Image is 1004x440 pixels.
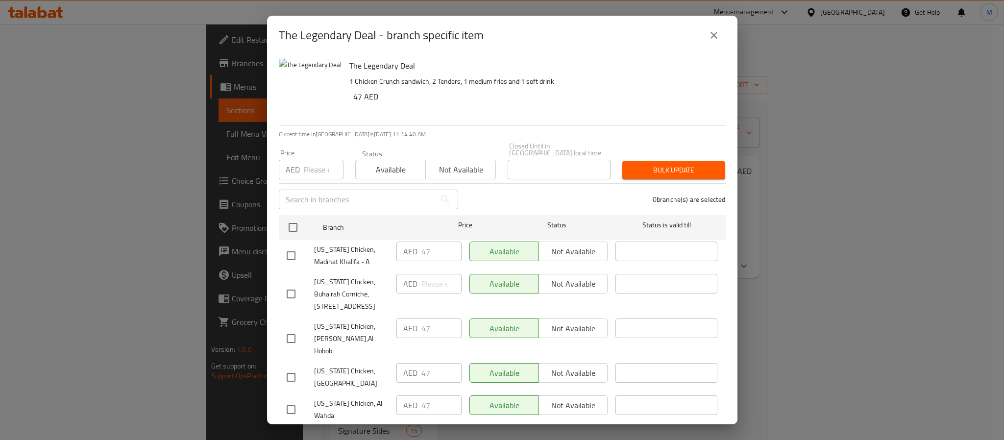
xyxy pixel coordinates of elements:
[279,190,436,209] input: Search in branches
[314,244,389,268] span: [US_STATE] Chicken, Madinat Khalifa - A
[421,318,462,338] input: Please enter price
[353,90,718,103] h6: 47 AED
[304,160,343,179] input: Please enter price
[630,164,717,176] span: Bulk update
[421,395,462,415] input: Please enter price
[279,27,484,43] h2: The Legendary Deal - branch specific item
[622,161,725,179] button: Bulk update
[286,164,300,175] p: AED
[314,365,389,390] span: [US_STATE] Chicken, [GEOGRAPHIC_DATA]
[403,367,417,379] p: AED
[349,75,718,88] p: 1 Chicken Crunch sandwich, 2 Tenders, 1 medium fries and 1 soft drink.
[653,195,726,204] p: 0 branche(s) are selected
[433,219,498,231] span: Price
[314,397,389,422] span: [US_STATE] Chicken, Al Wahda
[421,363,462,383] input: Please enter price
[403,278,417,290] p: AED
[323,221,425,234] span: Branch
[506,219,608,231] span: Status
[349,59,718,73] h6: The Legendary Deal
[403,322,417,334] p: AED
[430,163,492,177] span: Not available
[403,245,417,257] p: AED
[425,160,496,179] button: Not available
[279,130,726,139] p: Current time in [GEOGRAPHIC_DATA] is [DATE] 11:14:40 AM
[421,274,462,293] input: Please enter price
[702,24,726,47] button: close
[615,219,717,231] span: Status is valid till
[355,160,426,179] button: Available
[314,276,389,313] span: [US_STATE] Chicken, Buhairah Corniche, [STREET_ADDRESS]
[421,242,462,261] input: Please enter price
[360,163,422,177] span: Available
[279,59,342,122] img: The Legendary Deal
[403,399,417,411] p: AED
[314,320,389,357] span: [US_STATE] Chicken, [PERSON_NAME],Al Hobob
